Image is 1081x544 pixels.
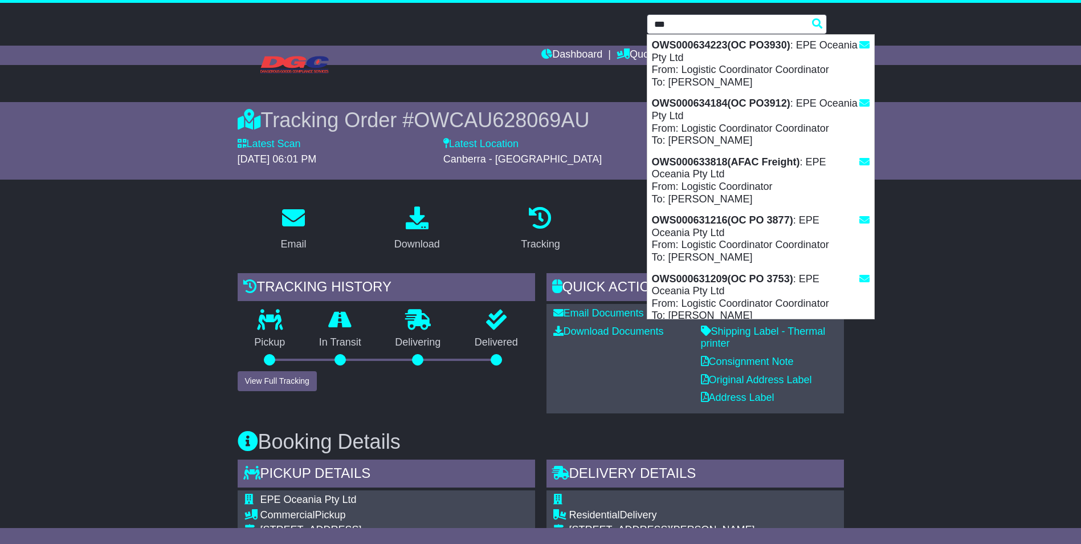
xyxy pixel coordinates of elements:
[238,138,301,151] label: Latest Scan
[238,336,303,349] p: Pickup
[541,46,602,65] a: Dashboard
[513,202,567,256] a: Tracking
[652,273,793,285] strong: OWS000631209(OC PO 3753)
[701,392,774,403] a: Address Label
[387,202,447,256] a: Download
[701,356,794,367] a: Consignment Note
[647,93,874,151] div: : EPE Oceania Pty Ltd From: Logistic Coordinator Coordinator To: [PERSON_NAME]
[641,202,687,256] a: Pricing
[394,237,440,252] div: Download
[569,524,766,537] div: [STREET_ADDRESS][PERSON_NAME]
[280,237,306,252] div: Email
[521,237,560,252] div: Tracking
[260,509,315,521] span: Commercial
[652,39,790,51] strong: OWS000634223(OC PO3930)
[414,108,589,132] span: OWCAU628069AU
[701,374,812,385] a: Original Address Label
[260,494,357,505] span: EPE Oceania Pty Ltd
[617,46,684,65] a: Quote/Book
[238,273,535,304] div: Tracking history
[553,326,664,337] a: Download Documents
[647,152,874,210] div: : EPE Oceania Pty Ltd From: Logistic Coordinator To: [PERSON_NAME]
[238,371,317,391] button: View Full Tracking
[378,336,458,349] p: Delivering
[553,307,644,319] a: Email Documents
[443,138,519,151] label: Latest Location
[302,336,378,349] p: In Transit
[546,460,844,490] div: Delivery Details
[652,156,800,168] strong: OWS000633818(AFAC Freight)
[443,153,602,165] span: Canberra - [GEOGRAPHIC_DATA]
[273,202,313,256] a: Email
[238,108,844,132] div: Tracking Order #
[652,98,790,109] strong: OWS000634184(OC PO3912)
[458,336,535,349] p: Delivered
[647,269,874,327] div: : EPE Oceania Pty Ltd From: Logistic Coordinator Coordinator To: [PERSON_NAME]
[652,214,793,226] strong: OWS000631216(OC PO 3877)
[647,35,874,93] div: : EPE Oceania Pty Ltd From: Logistic Coordinator Coordinator To: [PERSON_NAME]
[546,273,844,304] div: Quick Actions
[260,524,480,537] div: [STREET_ADDRESS]
[569,509,766,522] div: Delivery
[238,431,844,453] h3: Booking Details
[569,509,620,521] span: Residential
[647,210,874,268] div: : EPE Oceania Pty Ltd From: Logistic Coordinator Coordinator To: [PERSON_NAME]
[701,326,826,350] a: Shipping Label - Thermal printer
[260,509,480,522] div: Pickup
[238,460,535,490] div: Pickup Details
[238,153,317,165] span: [DATE] 06:01 PM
